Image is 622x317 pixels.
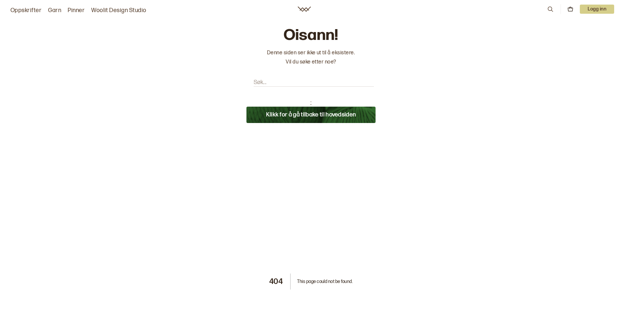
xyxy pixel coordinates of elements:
[580,5,614,14] p: Logg inn
[91,6,146,15] a: Woolit Design Studio
[267,48,355,58] div: Denne siden ser ikke ut til å eksistere.
[68,6,85,15] a: Pinner
[297,273,353,290] h2: This page could not be found .
[246,107,376,123] button: Klikk for å gå tilbake til hovedsiden
[48,6,61,15] a: Garn
[298,7,311,12] a: Woolit
[269,273,291,290] h1: 404
[10,6,42,15] a: Oppskrifter
[254,79,267,86] label: Søk...
[284,26,338,46] h1: Oisann!
[286,58,336,67] div: Vil du søke etter noe?
[580,5,614,14] button: User dropdown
